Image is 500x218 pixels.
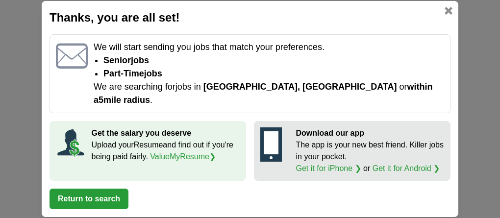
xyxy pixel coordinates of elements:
[94,80,444,107] p: We are searching for jobs in or .
[203,82,397,92] span: [GEOGRAPHIC_DATA], [GEOGRAPHIC_DATA]
[103,54,444,67] li: senior jobs
[296,164,361,172] a: Get it for iPhone ❯
[296,127,445,139] p: Download our app
[94,41,444,54] p: We will start sending you jobs that match your preferences.
[103,67,444,80] li: Part-time jobs
[296,139,445,174] p: The app is your new best friend. Killer jobs in your pocket. or
[92,139,240,163] p: Upload your Resume and find out if you're being paid fairly.
[50,189,128,209] button: Return to search
[92,127,240,139] p: Get the salary you deserve
[373,164,440,172] a: Get it for Android ❯
[150,152,216,161] a: ValueMyResume❯
[50,9,450,26] h2: Thanks, you are all set!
